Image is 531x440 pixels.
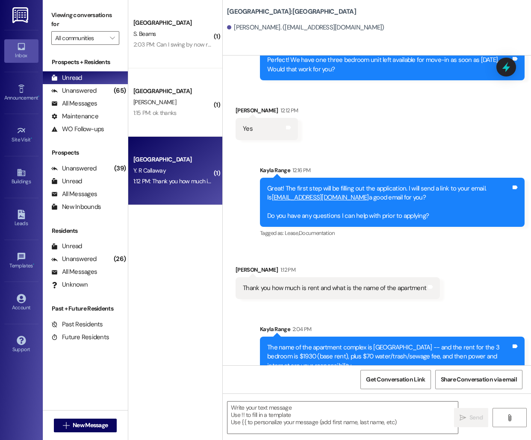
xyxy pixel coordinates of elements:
label: Viewing conversations for [51,9,119,31]
div: (65) [112,84,128,97]
div: Residents [43,226,128,235]
span: Lease , [285,229,299,237]
div: 1:12 PM [278,265,295,274]
div: 1:15 PM: ok thanks [133,109,176,117]
button: New Message [54,419,117,432]
i:  [506,414,513,421]
div: Unread [51,242,82,251]
a: Inbox [4,39,38,62]
div: Prospects + Residents [43,58,128,67]
div: WO Follow-ups [51,125,104,134]
a: Templates • [4,249,38,273]
div: [GEOGRAPHIC_DATA] [133,155,212,164]
div: Unread [51,73,82,82]
img: ResiDesk Logo [12,7,30,23]
div: All Messages [51,190,97,199]
span: Get Conversation Link [366,375,425,384]
div: Unknown [51,280,88,289]
div: Maintenance [51,112,98,121]
span: [PERSON_NAME] [133,98,176,106]
div: Unread [51,177,82,186]
span: • [38,94,39,100]
button: Send [454,408,488,427]
div: 2:04 PM [290,325,311,334]
div: Unanswered [51,164,97,173]
div: [GEOGRAPHIC_DATA] [133,87,212,96]
div: [GEOGRAPHIC_DATA] [133,18,212,27]
span: Share Conversation via email [441,375,517,384]
a: Buildings [4,165,38,188]
div: Prospects [43,148,128,157]
i:  [110,35,115,41]
div: 2:03 PM: Can I swing by now real quick? [133,41,233,48]
button: Get Conversation Link [360,370,431,389]
div: Unanswered [51,86,97,95]
div: (26) [112,252,128,266]
span: Y. R Callaway [133,167,166,174]
div: Future Residents [51,333,109,342]
b: [GEOGRAPHIC_DATA]: [GEOGRAPHIC_DATA] [227,7,356,16]
input: All communities [55,31,106,45]
div: Tagged as: [260,227,525,239]
a: Support [4,333,38,356]
span: Documentation [299,229,335,237]
i:  [460,414,466,421]
div: 1:12 PM: Thank you how much is rent and what is the name of the apartment [133,177,321,185]
a: [EMAIL_ADDRESS][DOMAIN_NAME] [272,193,369,202]
div: New Inbounds [51,202,101,211]
div: The name of the apartment complex is [GEOGRAPHIC_DATA] -- and the rent for the 3 bedroom is $1930... [267,343,511,370]
span: • [33,261,34,267]
div: Unanswered [51,255,97,264]
span: • [31,135,32,141]
span: New Message [73,421,108,430]
a: Leads [4,207,38,230]
a: Account [4,291,38,314]
div: Kayla Range [260,325,525,337]
div: All Messages [51,267,97,276]
button: Share Conversation via email [435,370,522,389]
div: (39) [112,162,128,175]
div: Past + Future Residents [43,304,128,313]
div: Kayla Range [260,166,525,178]
i:  [63,422,69,429]
div: Great! The first step will be filling out the application. I will send a link to your email. Is a... [267,184,511,221]
div: 12:16 PM [290,166,311,175]
div: All Messages [51,99,97,108]
div: [PERSON_NAME]. ([EMAIL_ADDRESS][DOMAIN_NAME]) [227,23,384,32]
div: 12:12 PM [278,106,298,115]
a: Site Visit • [4,123,38,147]
div: [PERSON_NAME] [236,106,298,118]
div: Yes [243,124,253,133]
div: Thank you how much is rent and what is the name of the apartment [243,284,426,293]
div: [PERSON_NAME] [236,265,440,277]
span: Send [469,413,483,422]
span: S. Beams [133,30,156,38]
div: Past Residents [51,320,103,329]
div: Perfect! We have one three bedroom unit left available for move-in as soon as [DATE]. Would that ... [267,56,511,74]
